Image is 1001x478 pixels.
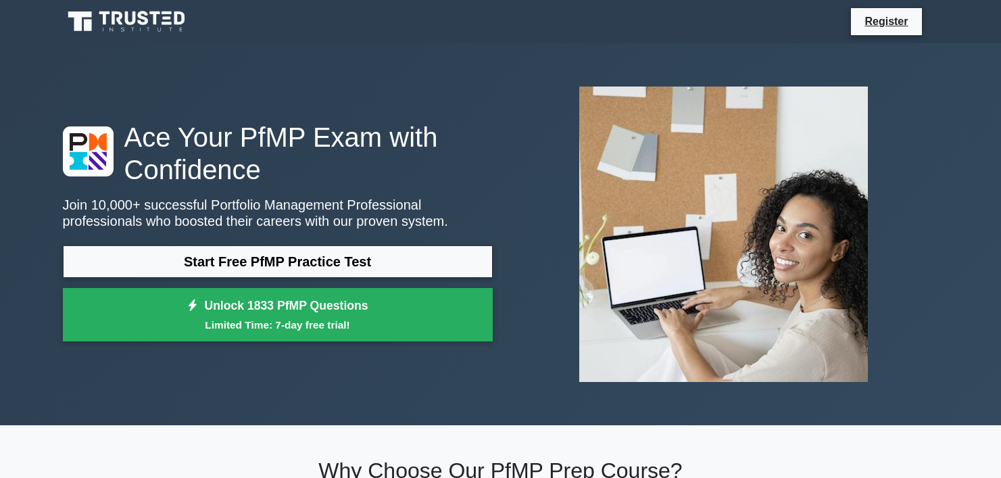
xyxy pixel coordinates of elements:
[63,245,493,278] a: Start Free PfMP Practice Test
[63,288,493,342] a: Unlock 1833 PfMP QuestionsLimited Time: 7-day free trial!
[63,197,493,229] p: Join 10,000+ successful Portfolio Management Professional professionals who boosted their careers...
[80,317,476,333] small: Limited Time: 7-day free trial!
[63,121,493,186] h1: Ace Your PfMP Exam with Confidence
[856,13,916,30] a: Register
